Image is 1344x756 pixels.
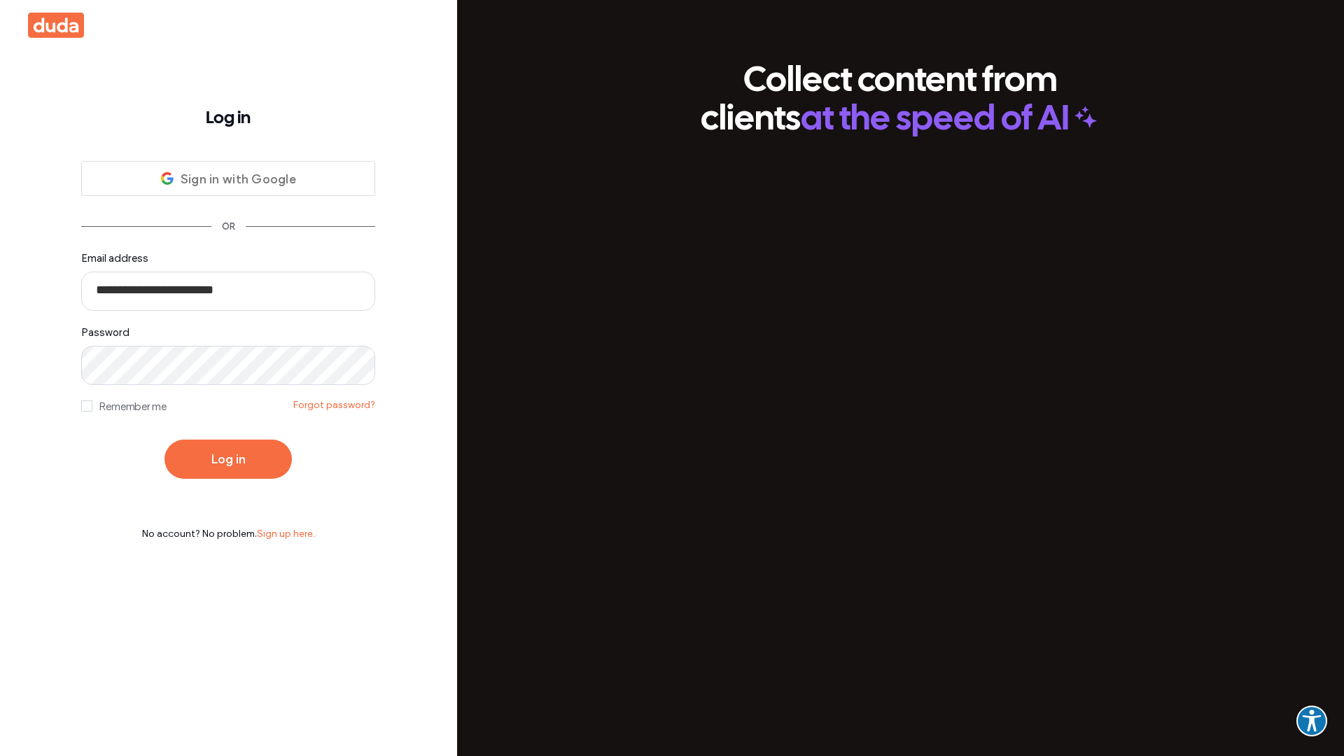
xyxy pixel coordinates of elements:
[81,272,375,311] input: Email address
[81,323,375,385] label: Password
[81,399,167,415] label: Remember me
[81,528,375,540] div: No account? No problem.
[81,105,375,133] h1: Log in
[81,346,375,385] input: Password
[694,62,1107,139] div: Collect content from clients
[81,161,375,196] a: Sign in with Google
[211,221,246,232] div: OR
[81,249,375,311] label: Email address
[1296,706,1327,736] button: Explore your accessibility options
[1296,706,1327,739] aside: Accessibility Help Desk
[801,101,1070,139] span: at the speed of AI
[257,528,315,540] a: Sign up here.
[293,398,375,412] a: Forgot password?
[164,440,292,479] button: Log in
